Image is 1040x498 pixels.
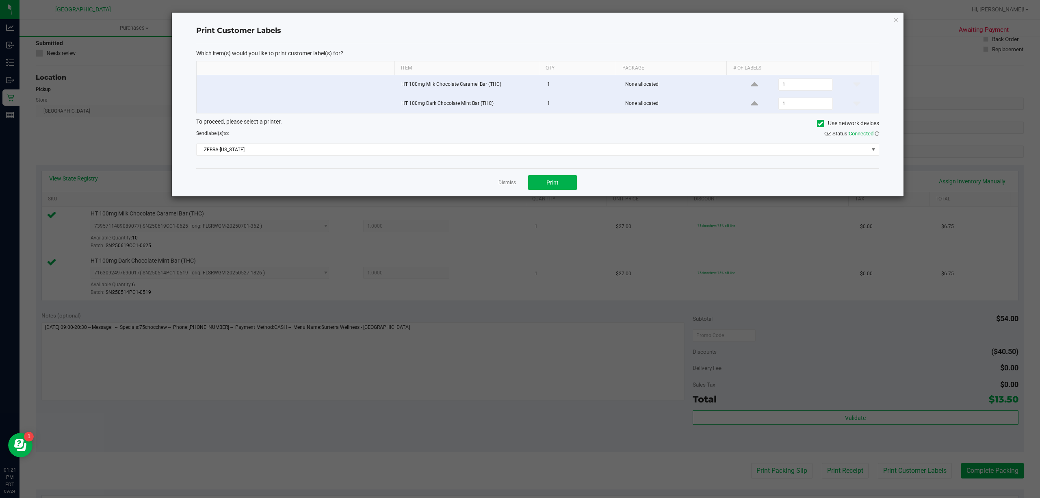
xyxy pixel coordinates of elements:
[396,75,543,94] td: HT 100mg Milk Chocolate Caramel Bar (THC)
[197,144,869,155] span: ZEBRA-[US_STATE]
[207,130,223,136] span: label(s)
[8,433,32,457] iframe: Resource center
[528,175,577,190] button: Print
[726,61,871,75] th: # of labels
[542,94,620,113] td: 1
[546,179,559,186] span: Print
[190,117,885,130] div: To proceed, please select a printer.
[817,119,879,128] label: Use network devices
[196,130,229,136] span: Send to:
[396,94,543,113] td: HT 100mg Dark Chocolate Mint Bar (THC)
[620,94,732,113] td: None allocated
[196,26,879,36] h4: Print Customer Labels
[542,75,620,94] td: 1
[394,61,539,75] th: Item
[824,130,879,137] span: QZ Status:
[498,179,516,186] a: Dismiss
[196,50,879,57] p: Which item(s) would you like to print customer label(s) for?
[620,75,732,94] td: None allocated
[616,61,727,75] th: Package
[24,432,34,441] iframe: Resource center unread badge
[849,130,873,137] span: Connected
[539,61,616,75] th: Qty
